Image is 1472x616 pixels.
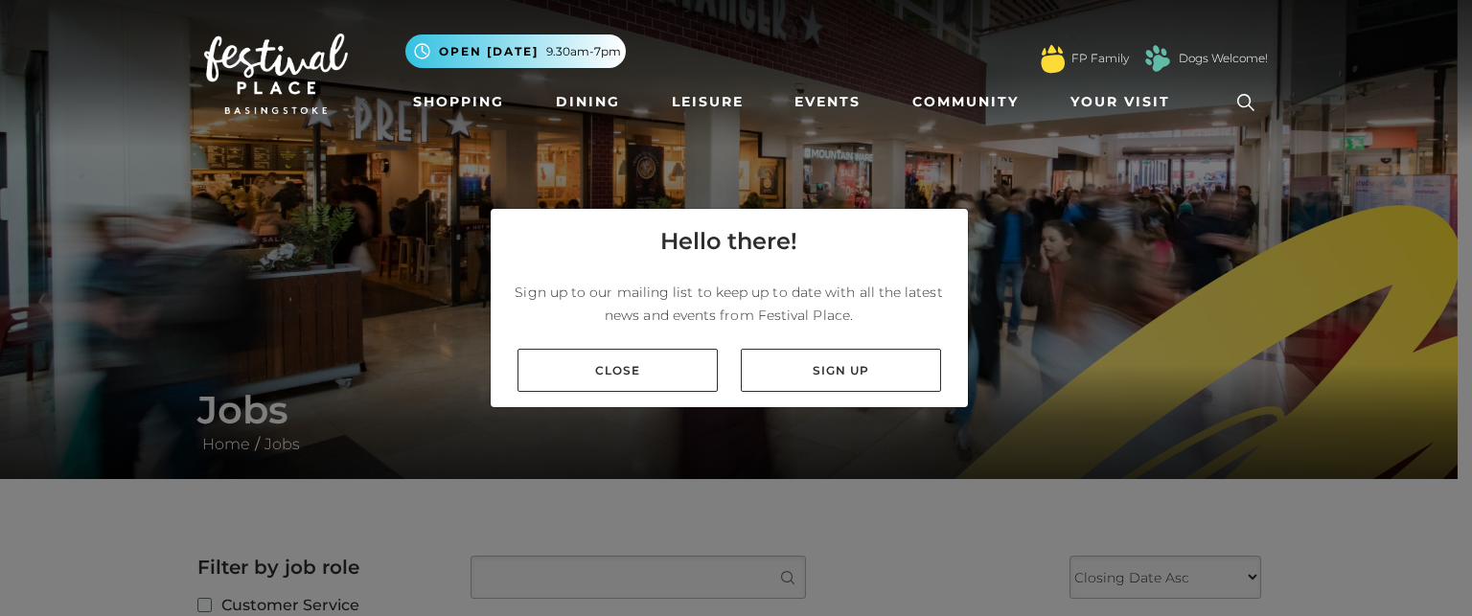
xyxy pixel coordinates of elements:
a: Shopping [405,84,512,120]
p: Sign up to our mailing list to keep up to date with all the latest news and events from Festival ... [506,281,953,327]
a: Leisure [664,84,751,120]
img: Festival Place Logo [204,34,348,114]
a: Events [787,84,868,120]
a: Sign up [741,349,941,392]
a: Close [517,349,718,392]
button: Open [DATE] 9.30am-7pm [405,34,626,68]
h4: Hello there! [660,224,797,259]
a: Dining [548,84,628,120]
span: 9.30am-7pm [546,43,621,60]
a: Your Visit [1063,84,1187,120]
a: Dogs Welcome! [1179,50,1268,67]
a: FP Family [1071,50,1129,67]
a: Community [905,84,1026,120]
span: Your Visit [1070,92,1170,112]
span: Open [DATE] [439,43,539,60]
